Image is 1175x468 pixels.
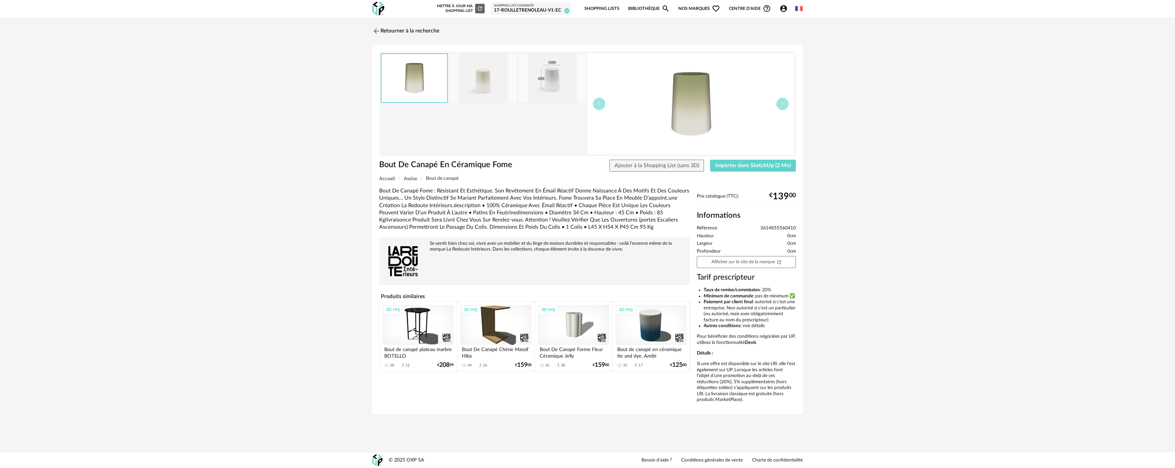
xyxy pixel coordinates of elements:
span: 125 [672,363,682,367]
span: Magnify icon [662,4,670,13]
span: Download icon [478,363,483,368]
span: Ajouter à la Shopping List (sans 3D) [614,163,699,168]
span: Help Circle Outline icon [763,4,771,13]
span: Refresh icon [477,6,483,10]
li: : 20% [704,287,796,293]
div: 38 [561,363,565,368]
img: thumbnail.png [382,54,447,102]
a: Charte de confidentialité [752,457,803,464]
a: Retourner à la recherche [372,24,439,39]
div: € 00 [670,363,687,367]
span: Largeur [697,241,713,247]
div: Bout De Canapé Forme Fleur Céramique Jelly [538,345,609,359]
li: : voir détails [704,323,796,329]
a: Conditions générales de vente [681,457,743,464]
span: 0cm [787,241,796,247]
span: Download icon [633,363,638,368]
a: 3D HQ Bout De Canapé Chêne Massif Hiba 44 Download icon 26 €15900 [457,302,534,371]
img: fr [795,5,803,12]
div: 17 [638,363,642,368]
span: Open In New icon [777,259,782,264]
img: svg+xml;base64,PHN2ZyB3aWR0aD0iMjQiIGhlaWdodD0iMjQiIHZpZXdCb3g9IjAgMCAyNCAyNCIgZmlsbD0ibm9uZSIgeG... [372,27,381,35]
span: 3614855560410 [760,225,796,231]
div: 17-ROULLETRENOLEAU-V1-EC [494,8,568,14]
span: Centre d'aideHelp Circle Outline icon [729,4,771,13]
span: Nos marques [678,1,720,17]
img: 740bf86ae2aa043d5263ba63eff948a9.jpg [519,54,585,103]
b: Détails : [697,351,713,356]
div: 3D HQ [383,305,403,314]
div: Prix catalogue (TTC): [697,193,796,206]
span: 10 [564,8,569,13]
div: Bout De Canapé Chêne Massif Hiba [460,345,531,359]
span: Heart Outline icon [712,4,720,13]
div: 28 [390,363,394,368]
img: OXP [372,2,384,16]
div: 3D HQ [460,305,480,314]
b: Autres conditions [704,323,741,328]
button: Importer dans SketchUp (2 Mo) [710,160,796,172]
h1: Bout De Canapé En Céramique Fome [379,160,549,170]
span: 0cm [787,249,796,255]
b: Paiement par client final [704,299,753,304]
div: Mettre à jour ma Shopping List [436,4,485,13]
span: Assise [404,176,417,181]
div: 81 [545,363,550,368]
a: 3D HQ Bout De Canapé Forme Fleur Céramique Jelly 81 Download icon 38 €15900 [535,302,612,371]
span: Account Circle icon [779,4,791,13]
img: OXP [372,454,383,466]
img: brand logo [383,241,424,282]
span: Importer dans SketchUp (2 Mo) [715,163,791,168]
div: 26 [483,363,487,368]
span: 159 [517,363,527,367]
div: 44 [468,363,472,368]
b: Devis [745,340,756,345]
h2: Informations [697,211,796,220]
p: Si une offre est disponible sur le site LRI, elle l'est également sur UP. Lorsque les articles fo... [697,361,796,403]
span: 139 [773,194,789,199]
span: Account Circle icon [779,4,788,13]
b: Taux de remise/commission [704,288,760,292]
div: Bout de canapé en céramique tie and dye, Amibi [616,345,687,359]
div: 3D HQ [538,305,558,314]
div: Breadcrumb [379,176,796,181]
span: 208 [439,363,450,367]
a: 3D HQ Bout de canapé en céramique tie and dye, Amibi 33 Download icon 17 €12500 [612,302,690,371]
a: Shopping Lists [584,1,619,17]
a: 3D HQ Bout de canapé plateau marbre BOTELLO 28 Download icon 12 €20899 [379,302,457,371]
div: € 99 [437,363,454,367]
div: Shopping List courante [494,4,568,8]
div: 33 [623,363,627,368]
a: Afficher sur le site de la marqueOpen In New icon [697,256,796,268]
a: Besoin d'aide ? [641,457,672,464]
div: € 00 [593,363,609,367]
span: 159 [595,363,605,367]
li: : pas de minimum ✅ [704,293,796,299]
span: Accueil [379,176,395,181]
div: 12 [405,363,410,368]
button: Ajouter à la Shopping List (sans 3D) [609,160,704,172]
div: 3D HQ [616,305,636,314]
div: © 2025 OXP SA [389,457,424,464]
img: 4f35aaf83359be12dfd534490da8a884.jpg [450,54,516,103]
h4: Produits similaires [379,291,690,302]
span: Référence [697,225,717,231]
a: Shopping List courante 17-ROULLETRENOLEAU-V1-EC 10 [494,4,568,14]
h3: Tarif prescripteur [697,272,796,282]
span: Download icon [556,363,561,368]
div: € 00 [515,363,531,367]
span: Profondeur [697,249,721,255]
div: € 00 [769,194,796,199]
span: 0cm [787,233,796,239]
div: Se sentir bien chez soi, vivre avec un mobilier et du linge de maison durables et responsables : ... [383,241,687,252]
p: Pour bénéficier des conditions négociées par UP, utilisez la fonctionnalité [697,334,796,346]
span: Bout de canapé [426,176,458,181]
img: thumbnail.png [587,53,794,155]
div: Bout de canapé plateau marbre BOTELLO [383,345,454,359]
div: Bout De Canapé Fome : Résistant Et Esthétique. Son Revêtement En Émail Réactif Donne Naissance À ... [379,187,690,231]
span: Hauteur [697,233,714,239]
b: Minimum de commande [704,294,753,298]
a: BibliothèqueMagnify icon [628,1,670,17]
li: : autorisé si c’est une entreprise. Non autorisé si c’est un particulier (ou autorisé, mais avec ... [704,299,796,323]
span: Download icon [400,363,405,368]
